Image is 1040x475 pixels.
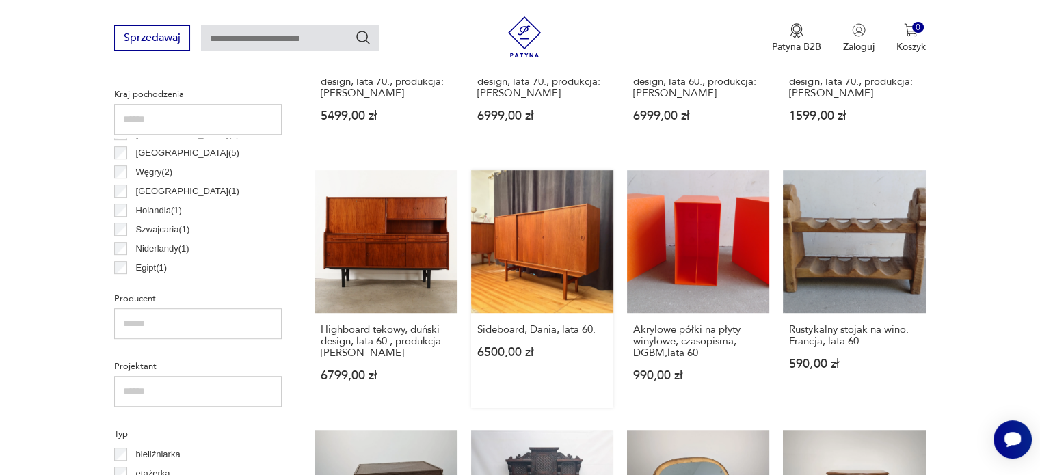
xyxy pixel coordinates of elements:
[627,170,769,407] a: Akrylowe półki na płyty winylowe, czasopisma, DGBM,lata 60Akrylowe półki na płyty winylowe, czaso...
[852,23,866,37] img: Ikonka użytkownika
[114,426,282,442] p: Typ
[477,324,607,336] h3: Sideboard, Dania, lata 60.
[114,291,282,306] p: Producent
[477,347,607,358] p: 6500,00 zł
[315,170,457,407] a: Highboard tekowy, duński design, lata 60., produkcja: DaniaHighboard tekowy, duński design, lata ...
[136,203,182,218] p: Holandia ( 1 )
[321,110,451,122] p: 5499,00 zł
[789,110,919,122] p: 1599,00 zł
[783,170,925,407] a: Rustykalny stojak na wino. Francja, lata 60.Rustykalny stojak na wino. Francja, lata 60.590,00 zł
[477,64,607,99] h3: Sideboard tekowy, duński design, lata 70., produkcja: [PERSON_NAME]
[321,64,451,99] h3: Sekretarzyk tekowy, duński design, lata 70., produkcja: [PERSON_NAME]
[789,64,919,99] h3: [PERSON_NAME], duński design, lata 70., produkcja: [PERSON_NAME]
[114,34,190,44] a: Sprzedawaj
[904,23,918,37] img: Ikona koszyka
[136,146,239,161] p: [GEOGRAPHIC_DATA] ( 5 )
[633,110,763,122] p: 6999,00 zł
[114,87,282,102] p: Kraj pochodzenia
[114,25,190,51] button: Sprzedawaj
[633,64,763,99] h3: Highboard tekowy, duński design, lata 60., produkcja: [PERSON_NAME]
[136,447,181,462] p: bieliźniarka
[321,324,451,359] h3: Highboard tekowy, duński design, lata 60., produkcja: [PERSON_NAME]
[477,110,607,122] p: 6999,00 zł
[633,370,763,381] p: 990,00 zł
[136,184,239,199] p: [GEOGRAPHIC_DATA] ( 1 )
[912,22,924,33] div: 0
[136,222,190,237] p: Szwajcaria ( 1 )
[633,324,763,359] h3: Akrylowe półki na płyty winylowe, czasopisma, DGBM,lata 60
[136,260,168,275] p: Egipt ( 1 )
[789,324,919,347] h3: Rustykalny stojak na wino. Francja, lata 60.
[772,23,821,53] button: Patyna B2B
[843,40,875,53] p: Zaloguj
[896,40,926,53] p: Koszyk
[790,23,803,38] img: Ikona medalu
[789,358,919,370] p: 590,00 zł
[321,370,451,381] p: 6799,00 zł
[355,29,371,46] button: Szukaj
[994,420,1032,459] iframe: Smartsupp widget button
[772,23,821,53] a: Ikona medaluPatyna B2B
[471,170,613,407] a: Sideboard, Dania, lata 60.Sideboard, Dania, lata 60.6500,00 zł
[136,241,189,256] p: Niderlandy ( 1 )
[843,23,875,53] button: Zaloguj
[896,23,926,53] button: 0Koszyk
[136,165,172,180] p: Węgry ( 2 )
[772,40,821,53] p: Patyna B2B
[114,359,282,374] p: Projektant
[504,16,545,57] img: Patyna - sklep z meblami i dekoracjami vintage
